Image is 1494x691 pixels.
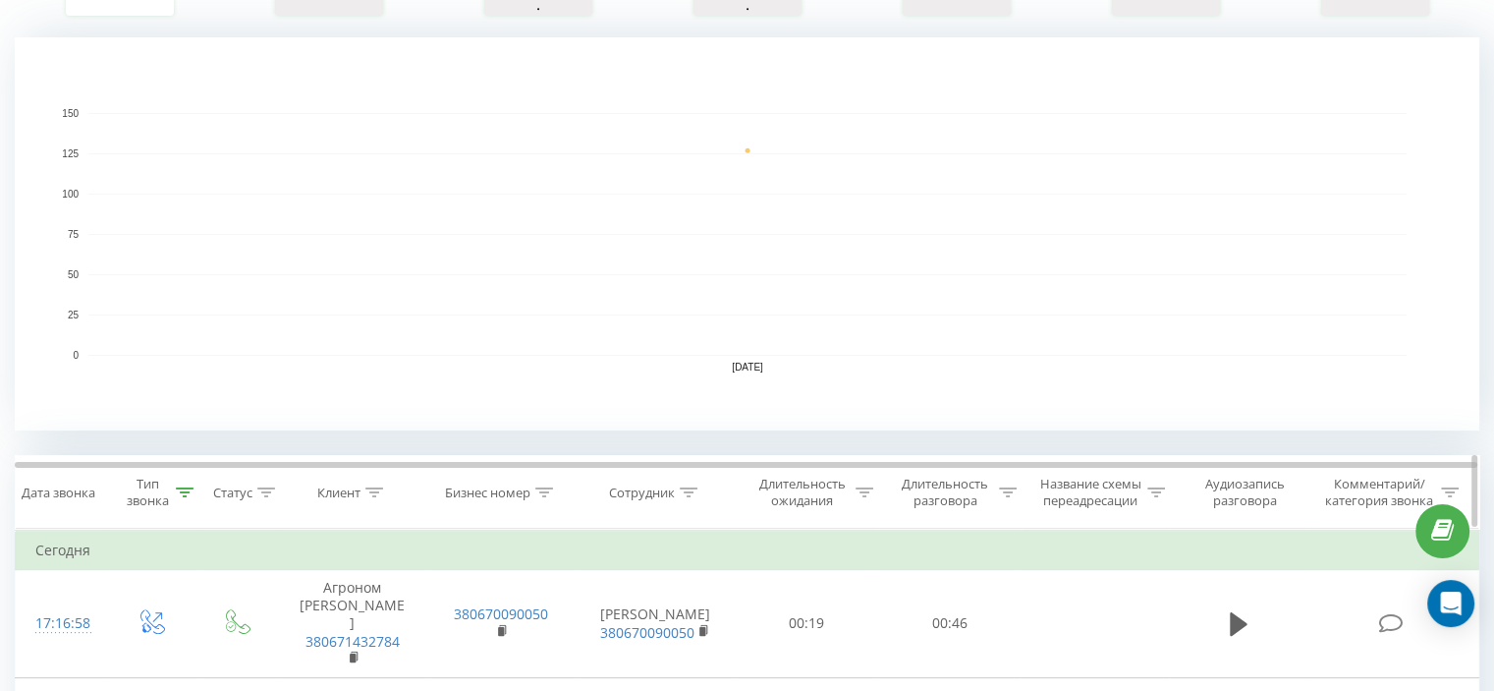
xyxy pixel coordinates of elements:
td: Агроном [PERSON_NAME] [278,570,426,678]
text: 100 [62,189,79,200]
div: Бизнес номер [445,485,530,501]
div: Длительность разговора [896,476,994,509]
div: Клиент [317,485,360,501]
div: Длительность ожидания [753,476,852,509]
div: 17:16:58 [35,605,87,643]
text: 0 [73,350,79,361]
text: 50 [68,269,80,280]
div: Название схемы переадресации [1039,476,1142,509]
div: Аудиозапись разговора [1188,476,1302,509]
div: Статус [213,485,252,501]
div: Open Intercom Messenger [1427,580,1474,627]
a: 380670090050 [600,623,694,642]
text: 125 [62,148,79,159]
div: Комментарий/категория звонка [1321,476,1436,509]
div: Тип звонка [124,476,170,509]
div: Сотрудник [609,485,675,501]
a: 380671432784 [305,632,400,651]
td: 00:46 [878,570,1021,678]
a: 380670090050 [454,605,548,623]
text: 25 [68,310,80,320]
text: [DATE] [732,362,763,373]
text: 75 [68,229,80,240]
td: 00:19 [736,570,878,678]
div: Дата звонка [22,485,95,501]
td: Сегодня [16,531,1479,570]
text: 150 [62,108,79,119]
td: [PERSON_NAME] [576,570,736,678]
svg: A chart. [15,37,1479,431]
